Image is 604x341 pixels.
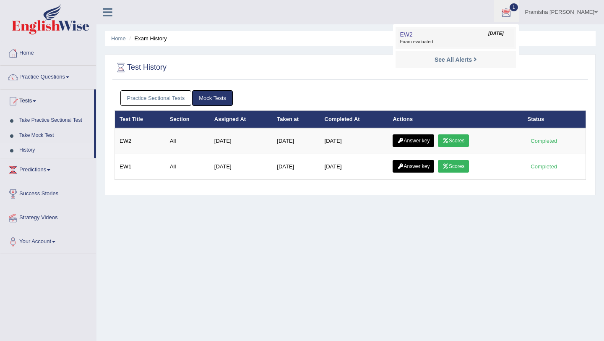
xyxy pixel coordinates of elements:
th: Assigned At [210,110,273,128]
a: See All Alerts [432,55,479,64]
td: [DATE] [210,154,273,180]
div: Completed [528,136,560,145]
th: Section [165,110,210,128]
th: Test Title [115,110,165,128]
th: Status [523,110,586,128]
td: All [165,154,210,180]
a: Home [0,42,96,63]
a: Practice Questions [0,66,96,87]
td: [DATE] [210,128,273,154]
td: [DATE] [272,154,320,180]
a: Success Stories [0,182,96,203]
a: Take Practice Sectional Test [16,113,94,128]
strong: See All Alerts [435,56,472,63]
a: Answer key [393,134,434,147]
th: Taken at [272,110,320,128]
a: Mock Tests [192,90,233,106]
span: [DATE] [488,30,503,37]
a: History [16,143,94,158]
td: [DATE] [320,154,388,180]
td: [DATE] [320,128,388,154]
span: Exam evaluated [400,39,511,45]
th: Actions [388,110,523,128]
span: 1 [510,3,518,11]
td: [DATE] [272,128,320,154]
a: Home [111,35,126,42]
li: Exam History [127,34,167,42]
th: Completed At [320,110,388,128]
a: Predictions [0,158,96,179]
a: EW2 [DATE] Exam evaluated [398,29,513,47]
div: Completed [528,162,560,171]
a: Strategy Videos [0,206,96,227]
a: Practice Sectional Tests [120,90,192,106]
a: Take Mock Test [16,128,94,143]
a: Answer key [393,160,434,173]
td: All [165,128,210,154]
span: EW2 [400,31,412,38]
a: Scores [438,134,469,147]
h2: Test History [115,61,167,74]
td: EW2 [115,128,165,154]
a: Scores [438,160,469,173]
a: Tests [0,89,94,110]
a: Your Account [0,230,96,251]
td: EW1 [115,154,165,180]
